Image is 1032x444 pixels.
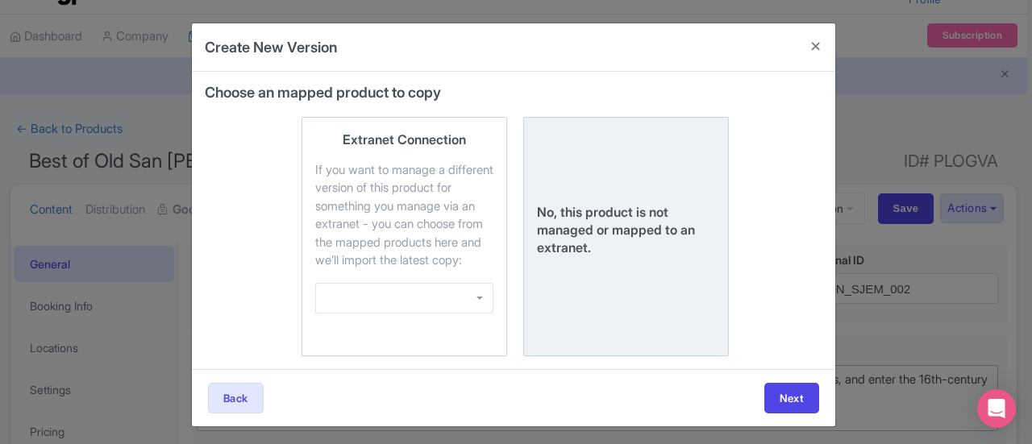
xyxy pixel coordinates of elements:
h4: Create New Version [205,36,337,58]
div: If you want to manage a different version of this product for something you manage via an extrane... [315,161,493,270]
button: Next [764,383,819,413]
div: Open Intercom Messenger [977,389,1016,428]
button: Close [797,23,835,69]
h4: Choose an mapped product to copy [205,85,822,101]
input: Extranet Connection If you want to manage a different version of this product for something you m... [326,291,329,305]
button: Back [208,383,264,413]
div: Extranet Connection [343,131,466,148]
div: No, this product is not managed or mapped to an extranet. [537,203,715,256]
